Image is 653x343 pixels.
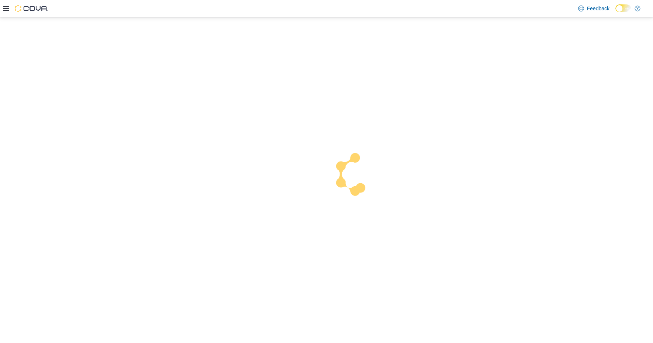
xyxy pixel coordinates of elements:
[587,5,609,12] span: Feedback
[615,4,631,12] input: Dark Mode
[615,12,616,13] span: Dark Mode
[15,5,48,12] img: Cova
[575,1,612,16] a: Feedback
[327,148,382,203] img: cova-loader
